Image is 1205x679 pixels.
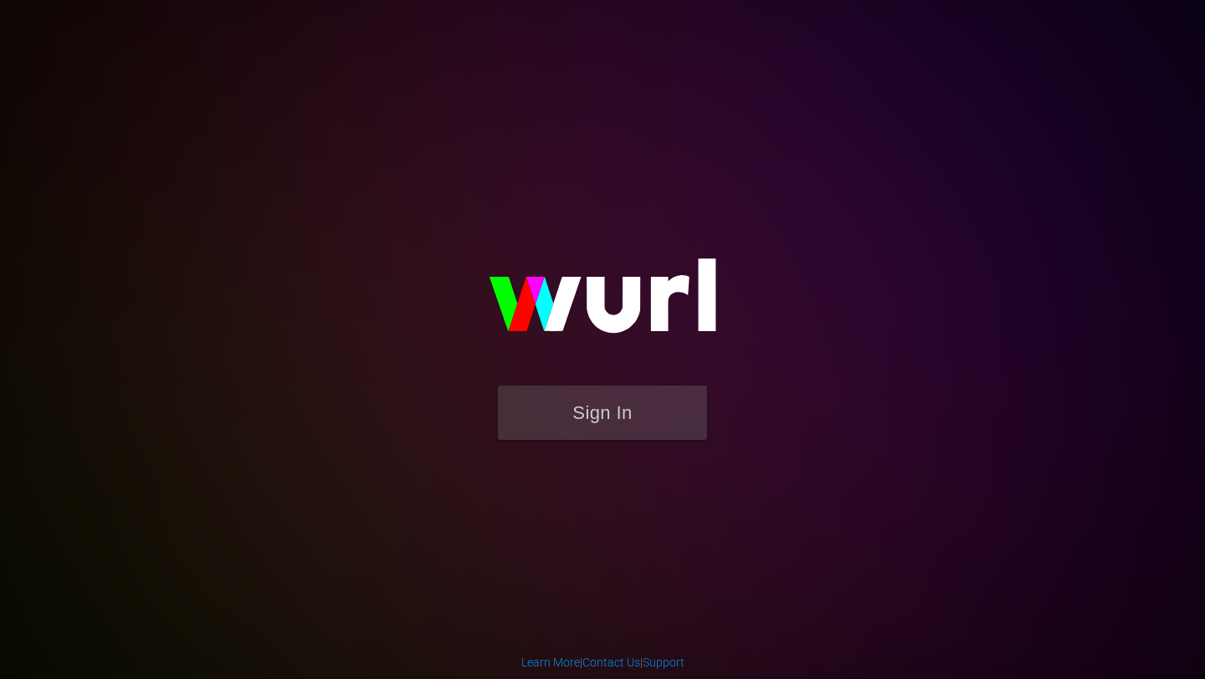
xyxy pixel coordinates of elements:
[582,656,640,669] a: Contact Us
[521,654,685,671] div: | |
[643,656,685,669] a: Support
[498,385,707,440] button: Sign In
[435,222,770,385] img: wurl-logo-on-black-223613ac3d8ba8fe6dc639794a292ebdb59501304c7dfd60c99c58986ef67473.svg
[521,656,580,669] a: Learn More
